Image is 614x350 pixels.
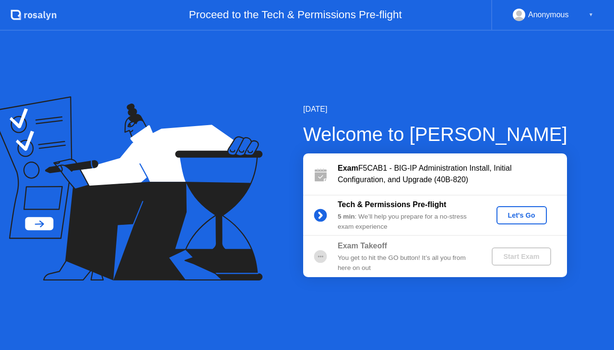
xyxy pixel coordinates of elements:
[496,206,547,224] button: Let's Go
[528,9,569,21] div: Anonymous
[589,9,593,21] div: ▼
[338,213,355,220] b: 5 min
[496,253,547,260] div: Start Exam
[338,200,446,209] b: Tech & Permissions Pre-flight
[492,247,551,266] button: Start Exam
[303,104,567,115] div: [DATE]
[338,164,358,172] b: Exam
[500,211,543,219] div: Let's Go
[303,120,567,149] div: Welcome to [PERSON_NAME]
[338,253,476,273] div: You get to hit the GO button! It’s all you from here on out
[338,242,387,250] b: Exam Takeoff
[338,163,567,186] div: F5CAB1 - BIG-IP Administration Install, Initial Configuration, and Upgrade (40B-820)
[338,212,476,232] div: : We’ll help you prepare for a no-stress exam experience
